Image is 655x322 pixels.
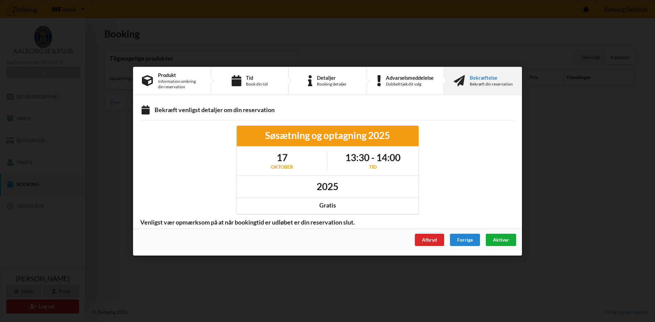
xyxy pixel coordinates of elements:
h1: 2025 [317,180,338,192]
div: Bekræft din reservation [470,81,513,87]
h1: 13:30 - 14:00 [345,151,401,164]
div: Tid [246,75,268,80]
div: Søsætning og optagning 2025 [242,129,414,141]
div: Book din tid [246,81,268,87]
div: Information omkring din reservation [158,78,202,89]
span: Venligst vær opmærksom på at når bookingtid er udløbet er din reservation slut. [135,218,360,226]
h1: 17 [271,151,293,164]
div: Forrige [450,233,480,246]
div: Tid [345,164,401,170]
div: oktober [271,164,293,170]
div: Bekræft venligst detaljer om din reservation [140,106,515,115]
span: Aktiver [493,236,509,242]
div: Produkt [158,72,202,77]
div: Dobbelttjek dit valg [386,81,434,87]
div: Booking detaljer [317,81,347,87]
div: Gratis [242,201,414,209]
div: Detaljer [317,75,347,80]
div: Afbryd [415,233,444,246]
div: Bekræftelse [470,75,513,80]
div: Advarselsmeddelelse [386,75,434,80]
